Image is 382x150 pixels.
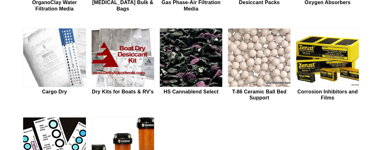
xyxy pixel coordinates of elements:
a: HS Cannablend Select [159,28,223,102]
a: Corrosion Inhibitors and Films [296,28,359,102]
h2: Dry Kits for Boats & RV's [91,89,154,95]
h2: T-86 Ceramic Ball Bed Support [228,89,291,101]
a: T-86 Ceramic Ball Bed Support [228,28,291,102]
a: Cargo Dry [23,28,86,102]
a: Dry Kits for Boats & RV's [91,28,154,102]
h2: Corrosion Inhibitors and Films [296,89,359,101]
h2: Cargo Dry [23,89,86,95]
h2: HS Cannablend Select [159,89,223,95]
